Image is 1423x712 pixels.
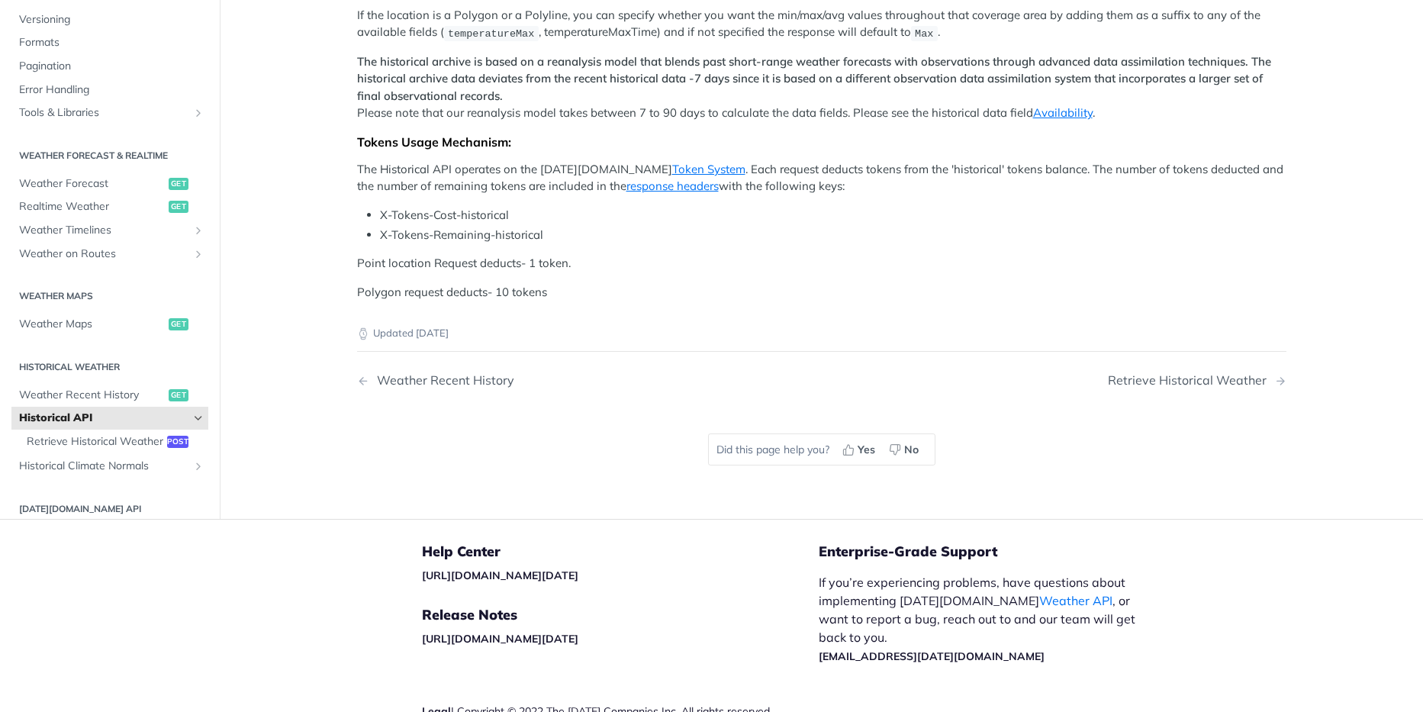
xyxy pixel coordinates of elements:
[380,227,1286,244] li: X-Tokens-Remaining-historical
[448,27,534,39] span: temperatureMax
[19,12,204,27] span: Versioning
[422,543,819,561] h5: Help Center
[884,438,927,461] button: No
[626,179,719,193] a: response headers
[192,224,204,237] button: Show subpages for Weather Timelines
[19,200,165,215] span: Realtime Weather
[11,32,208,55] a: Formats
[11,407,208,430] a: Historical APIHide subpages for Historical API
[369,373,514,388] div: Weather Recent History
[915,27,933,39] span: Max
[11,313,208,336] a: Weather Mapsget
[357,54,1271,103] strong: The historical archive is based on a reanalysis model that blends past short-range weather foreca...
[192,107,204,119] button: Show subpages for Tools & Libraries
[19,82,204,98] span: Error Handling
[819,543,1176,561] h5: Enterprise-Grade Support
[11,196,208,219] a: Realtime Weatherget
[357,134,1286,150] div: Tokens Usage Mechanism:
[357,161,1286,195] p: The Historical API operates on the [DATE][DOMAIN_NAME] . Each request deducts tokens from the 'hi...
[192,248,204,260] button: Show subpages for Weather on Routes
[19,430,208,453] a: Retrieve Historical Weatherpost
[672,162,745,176] a: Token System
[11,8,208,31] a: Versioning
[819,649,1045,663] a: [EMAIL_ADDRESS][DATE][DOMAIN_NAME]
[1033,105,1093,120] a: Availability
[19,411,188,426] span: Historical API
[858,442,875,458] span: Yes
[11,101,208,124] a: Tools & LibrariesShow subpages for Tools & Libraries
[19,59,204,74] span: Pagination
[11,502,208,516] h2: [DATE][DOMAIN_NAME] API
[1108,373,1286,388] a: Next Page: Retrieve Historical Weather
[11,79,208,101] a: Error Handling
[11,149,208,163] h2: Weather Forecast & realtime
[1108,373,1274,388] div: Retrieve Historical Weather
[11,219,208,242] a: Weather TimelinesShow subpages for Weather Timelines
[27,434,163,449] span: Retrieve Historical Weather
[169,178,188,190] span: get
[357,284,1286,301] p: Polygon request deducts- 10 tokens
[169,318,188,330] span: get
[19,246,188,262] span: Weather on Routes
[357,255,1286,272] p: Point location Request deducts- 1 token.
[422,632,578,646] a: [URL][DOMAIN_NAME][DATE]
[11,360,208,374] h2: Historical Weather
[819,573,1151,665] p: If you’re experiencing problems, have questions about implementing [DATE][DOMAIN_NAME] , or want ...
[11,172,208,195] a: Weather Forecastget
[11,384,208,407] a: Weather Recent Historyget
[169,389,188,401] span: get
[708,433,935,466] div: Did this page help you?
[357,7,1286,42] p: If the location is a Polygon or a Polyline, you can specify whether you want the min/max/avg valu...
[167,436,188,448] span: post
[1039,593,1112,608] a: Weather API
[192,412,204,424] button: Hide subpages for Historical API
[19,176,165,192] span: Weather Forecast
[192,460,204,472] button: Show subpages for Historical Climate Normals
[357,326,1286,341] p: Updated [DATE]
[19,223,188,238] span: Weather Timelines
[11,289,208,303] h2: Weather Maps
[380,207,1286,224] li: X-Tokens-Cost-historical
[19,105,188,121] span: Tools & Libraries
[19,317,165,332] span: Weather Maps
[19,459,188,474] span: Historical Climate Normals
[19,388,165,403] span: Weather Recent History
[357,53,1286,122] p: Please note that our reanalysis model takes between 7 to 90 days to calculate the data fields. Pl...
[422,606,819,624] h5: Release Notes
[422,569,578,582] a: [URL][DOMAIN_NAME][DATE]
[169,201,188,214] span: get
[837,438,884,461] button: Yes
[11,455,208,478] a: Historical Climate NormalsShow subpages for Historical Climate Normals
[904,442,919,458] span: No
[19,36,204,51] span: Formats
[357,358,1286,403] nav: Pagination Controls
[357,373,755,388] a: Previous Page: Weather Recent History
[11,243,208,266] a: Weather on RoutesShow subpages for Weather on Routes
[11,55,208,78] a: Pagination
